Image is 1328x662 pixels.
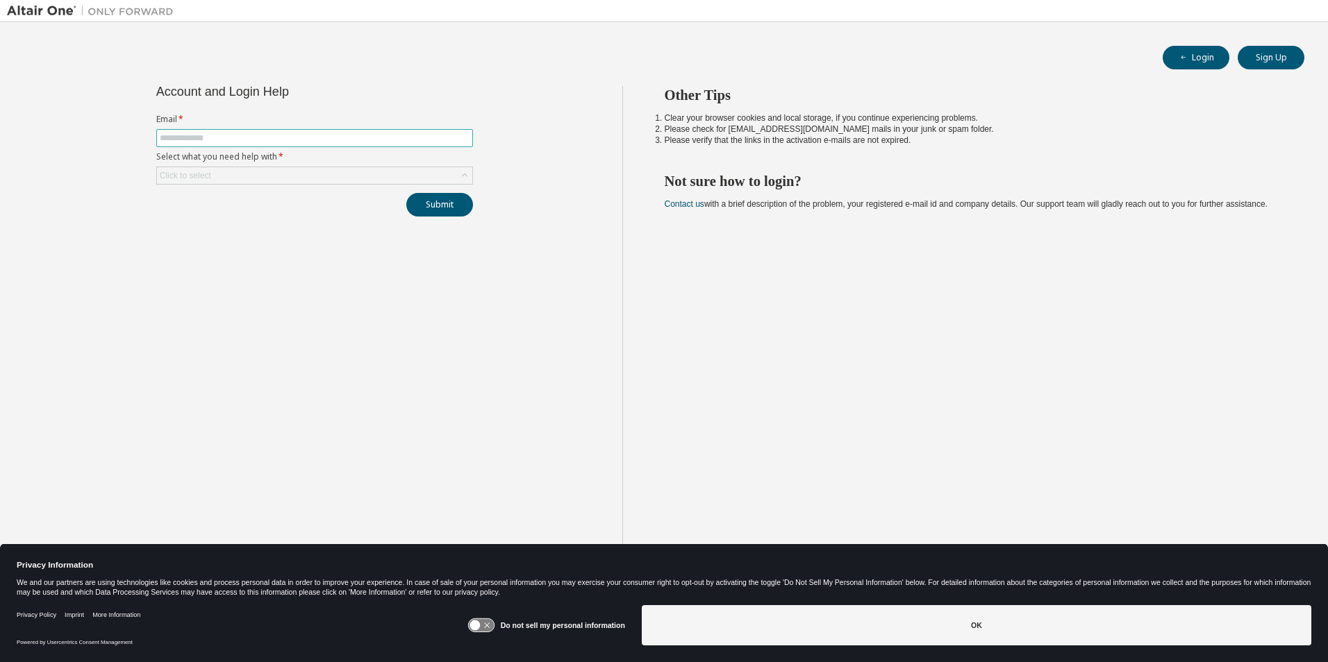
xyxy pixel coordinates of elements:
button: Sign Up [1238,46,1304,69]
label: Email [156,114,473,125]
li: Please check for [EMAIL_ADDRESS][DOMAIN_NAME] mails in your junk or spam folder. [665,124,1280,135]
img: Altair One [7,4,181,18]
div: Click to select [157,167,472,184]
div: Account and Login Help [156,86,410,97]
button: Login [1163,46,1229,69]
div: Click to select [160,170,211,181]
li: Please verify that the links in the activation e-mails are not expired. [665,135,1280,146]
li: Clear your browser cookies and local storage, if you continue experiencing problems. [665,112,1280,124]
button: Submit [406,193,473,217]
span: with a brief description of the problem, your registered e-mail id and company details. Our suppo... [665,199,1268,209]
a: Contact us [665,199,704,209]
h2: Not sure how to login? [665,172,1280,190]
h2: Other Tips [665,86,1280,104]
label: Select what you need help with [156,151,473,162]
